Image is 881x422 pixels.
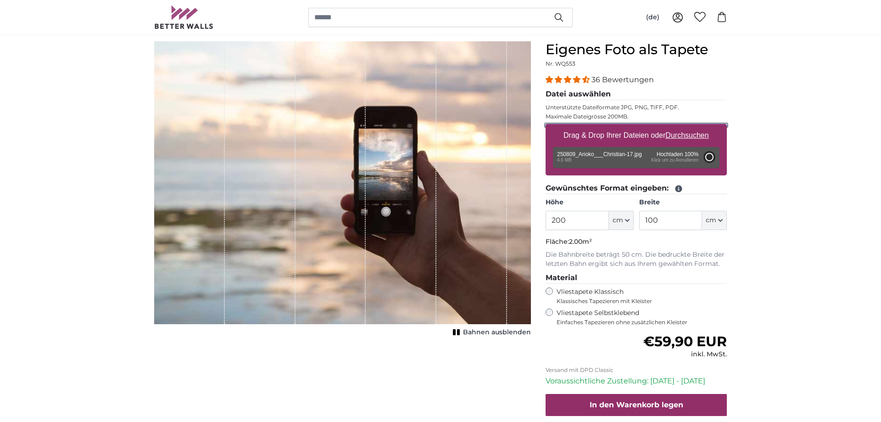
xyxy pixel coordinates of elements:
[546,41,727,58] h1: Eigenes Foto als Tapete
[609,211,634,230] button: cm
[546,75,591,84] span: 4.31 stars
[643,350,727,359] div: inkl. MwSt.
[154,6,214,29] img: Betterwalls
[560,126,713,145] label: Drag & Drop Ihrer Dateien oder
[643,333,727,350] span: €59,90 EUR
[546,104,727,111] p: Unterstützte Dateiformate JPG, PNG, TIFF, PDF.
[546,237,727,247] p: Fläche:
[546,60,575,67] span: Nr. WQ553
[557,298,719,305] span: Klassisches Tapezieren mit Kleister
[546,89,727,100] legend: Datei auswählen
[639,198,727,207] label: Breite
[702,211,727,230] button: cm
[666,131,709,139] u: Durchsuchen
[613,216,623,225] span: cm
[639,9,667,26] button: (de)
[546,376,727,387] p: Voraussichtliche Zustellung: [DATE] - [DATE]
[557,309,727,326] label: Vliestapete Selbstklebend
[557,287,719,305] label: Vliestapete Klassisch
[546,198,633,207] label: Höhe
[569,237,592,246] span: 2.00m²
[450,326,531,339] button: Bahnen ausblenden
[546,113,727,120] p: Maximale Dateigrösse 200MB.
[546,250,727,269] p: Die Bahnbreite beträgt 50 cm. Die bedruckte Breite der letzten Bahn ergibt sich aus Ihrem gewählt...
[557,319,727,326] span: Einfaches Tapezieren ohne zusätzlichen Kleister
[546,394,727,416] button: In den Warenkorb legen
[546,183,727,194] legend: Gewünschtes Format eingeben:
[546,366,727,374] p: Versand mit DPD Classic
[463,328,531,337] span: Bahnen ausblenden
[706,216,716,225] span: cm
[591,75,654,84] span: 36 Bewertungen
[546,272,727,284] legend: Material
[590,400,683,409] span: In den Warenkorb legen
[154,41,531,339] div: 1 of 1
